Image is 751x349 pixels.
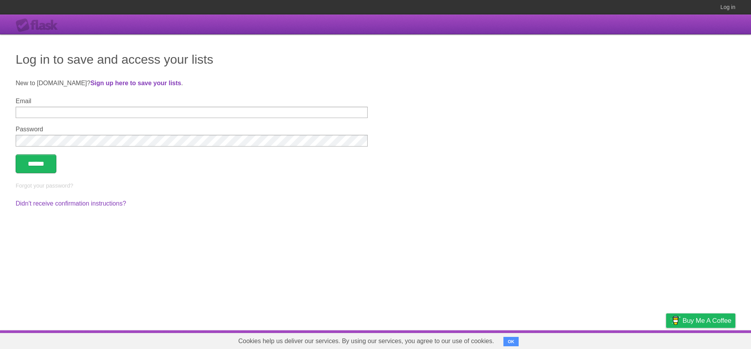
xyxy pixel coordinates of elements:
[562,332,579,347] a: About
[16,98,368,105] label: Email
[656,332,676,347] a: Privacy
[686,332,735,347] a: Suggest a feature
[629,332,647,347] a: Terms
[16,126,368,133] label: Password
[16,200,126,207] a: Didn't receive confirmation instructions?
[230,333,502,349] span: Cookies help us deliver our services. By using our services, you agree to our use of cookies.
[503,337,519,346] button: OK
[683,314,731,328] span: Buy me a coffee
[16,79,735,88] p: New to [DOMAIN_NAME]? .
[16,50,735,69] h1: Log in to save and access your lists
[16,18,63,32] div: Flask
[588,332,620,347] a: Developers
[670,314,681,327] img: Buy me a coffee
[16,183,73,189] a: Forgot your password?
[666,313,735,328] a: Buy me a coffee
[90,80,181,86] a: Sign up here to save your lists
